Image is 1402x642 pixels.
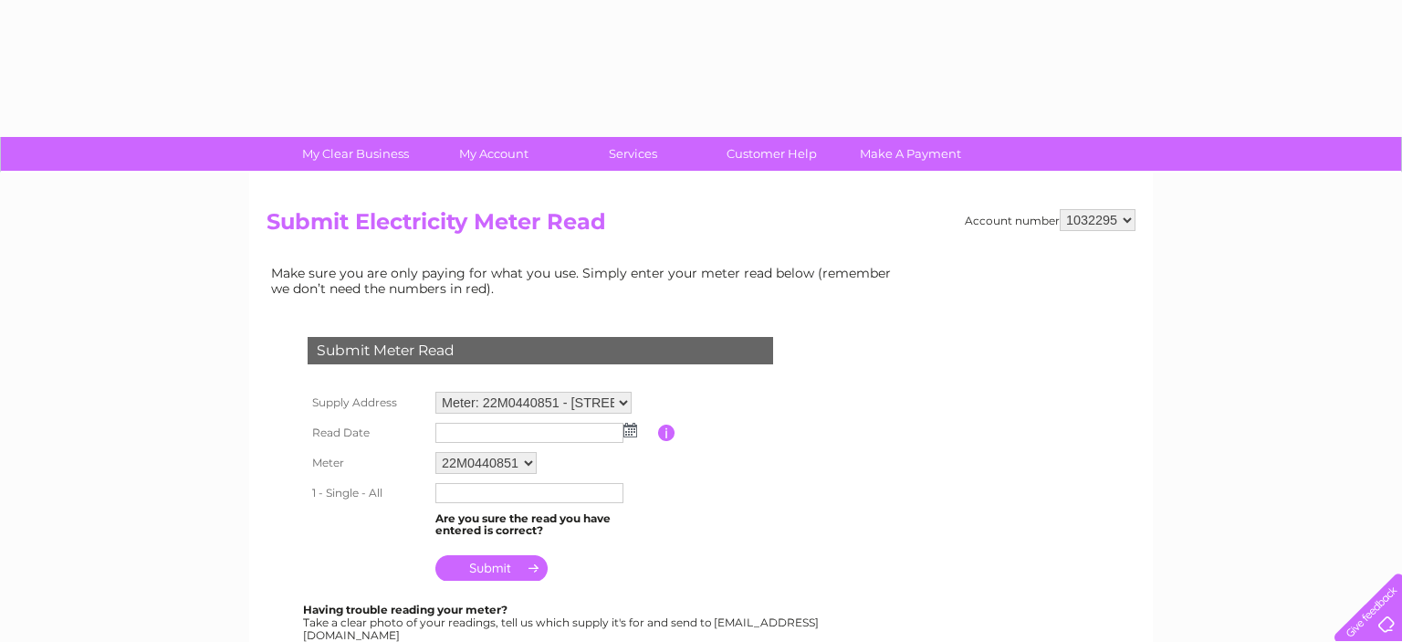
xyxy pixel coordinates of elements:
a: Customer Help [696,137,847,171]
td: Are you sure the read you have entered is correct? [431,508,658,542]
img: ... [623,423,637,437]
div: Take a clear photo of your readings, tell us which supply it's for and send to [EMAIL_ADDRESS][DO... [303,604,821,641]
input: Information [658,425,675,441]
th: Supply Address [303,387,431,418]
th: Read Date [303,418,431,447]
a: My Account [419,137,570,171]
div: Account number [965,209,1135,231]
a: My Clear Business [280,137,431,171]
th: 1 - Single - All [303,479,431,508]
a: Make A Payment [835,137,986,171]
div: Submit Meter Read [308,337,773,364]
b: Having trouble reading your meter? [303,603,507,616]
td: Make sure you are only paying for what you use. Simply enter your meter read below (remember we d... [267,261,905,300]
h2: Submit Electricity Meter Read [267,209,1135,244]
a: Services [558,137,708,171]
input: Submit [435,555,548,581]
th: Meter [303,447,431,479]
